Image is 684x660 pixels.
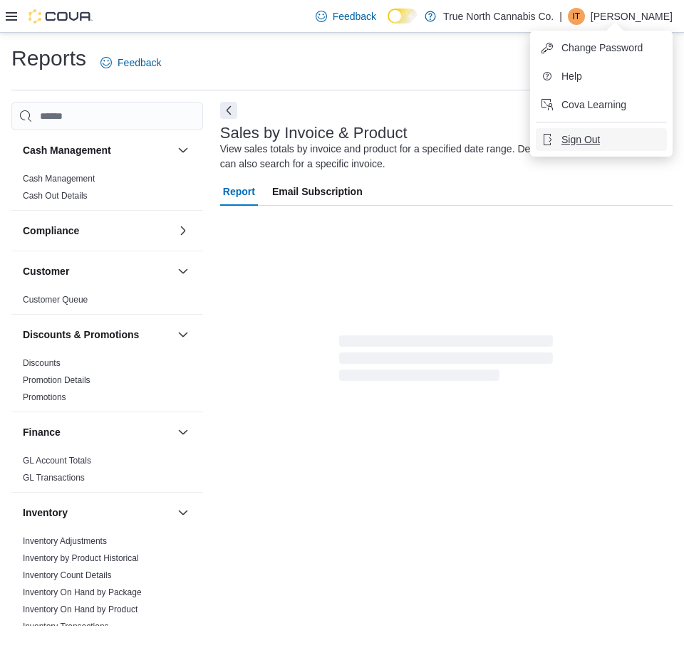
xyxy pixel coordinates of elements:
span: Inventory On Hand by Product [23,604,138,615]
input: Dark Mode [388,9,418,23]
a: GL Transactions [23,473,85,483]
div: Cash Management [11,170,203,210]
button: Inventory [175,504,192,521]
div: Customer [11,291,203,314]
button: Sign Out [536,128,667,151]
span: Dark Mode [388,23,388,24]
span: Email Subscription [272,177,363,206]
button: Discounts & Promotions [23,328,172,342]
img: Cova [28,9,93,23]
span: Cova Learning [561,98,626,112]
span: Loading [339,338,553,384]
h3: Sales by Invoice & Product [220,125,408,142]
a: Inventory Transactions [23,622,109,632]
button: Cova Learning [536,93,667,116]
button: Next [220,102,237,119]
span: Discounts [23,357,61,369]
span: GL Transactions [23,472,85,483]
span: Feedback [333,9,376,23]
div: Discounts & Promotions [11,355,203,412]
h3: Discounts & Promotions [23,328,139,342]
span: Change Password [561,41,643,55]
span: Customer Queue [23,294,88,305]
button: Finance [175,424,192,441]
a: Inventory On Hand by Package [23,587,142,597]
h3: Customer [23,264,69,278]
span: Cash Management [23,173,95,184]
span: Promotion Details [23,374,90,386]
button: Compliance [175,222,192,239]
div: Finance [11,452,203,492]
h1: Reports [11,44,86,73]
a: Inventory On Hand by Product [23,604,138,614]
span: GL Account Totals [23,455,91,466]
a: GL Account Totals [23,456,91,466]
span: IT [573,8,581,25]
div: View sales totals by invoice and product for a specified date range. Details include tax types. Y... [220,142,665,172]
a: Inventory Count Details [23,570,112,580]
a: Customer Queue [23,295,88,305]
button: Cash Management [23,143,172,157]
button: Compliance [23,224,172,238]
a: Promotions [23,392,66,402]
a: Feedback [310,2,382,31]
p: [PERSON_NAME] [591,8,673,25]
h3: Inventory [23,506,68,520]
button: Customer [175,263,192,280]
span: Feedback [118,56,161,70]
button: Customer [23,264,172,278]
button: Cash Management [175,142,192,159]
span: Promotions [23,392,66,403]
p: True North Cannabis Co. [443,8,554,25]
p: | [559,8,562,25]
span: Help [561,69,582,83]
button: Help [536,65,667,88]
span: Sign Out [561,132,600,147]
span: Report [223,177,255,206]
button: Inventory [23,506,172,520]
a: Cash Management [23,174,95,184]
span: Inventory by Product Historical [23,552,139,564]
button: Change Password [536,36,667,59]
span: Inventory On Hand by Package [23,587,142,598]
h3: Cash Management [23,143,111,157]
span: Cash Out Details [23,190,88,201]
h3: Finance [23,425,61,439]
h3: Compliance [23,224,79,238]
a: Promotion Details [23,375,90,385]
button: Finance [23,425,172,439]
a: Feedback [95,48,167,77]
a: Cash Out Details [23,191,88,201]
span: Inventory Transactions [23,621,109,632]
span: Inventory Adjustments [23,535,107,547]
span: Inventory Count Details [23,570,112,581]
button: Discounts & Promotions [175,326,192,343]
a: Discounts [23,358,61,368]
a: Inventory Adjustments [23,536,107,546]
div: Isabella Thompson [568,8,585,25]
a: Inventory by Product Historical [23,553,139,563]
